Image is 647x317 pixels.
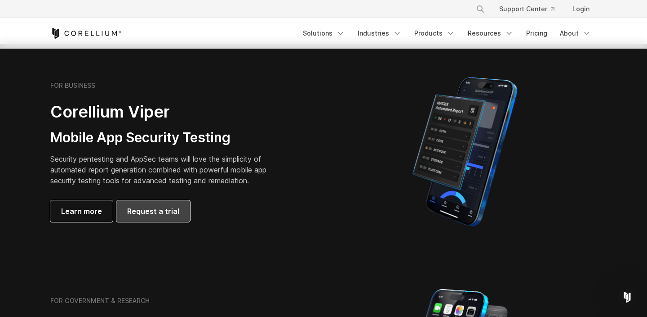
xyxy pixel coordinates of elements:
a: Learn more [50,200,113,222]
span: Request a trial [127,206,179,217]
a: Login [565,1,597,17]
iframe: Intercom live chat [616,286,638,308]
a: Request a trial [116,200,190,222]
a: About [554,25,597,41]
a: Industries [352,25,407,41]
button: Search [472,1,488,17]
a: Corellium Home [50,28,122,39]
div: Navigation Menu [297,25,597,41]
span: Learn more [61,206,102,217]
h6: FOR BUSINESS [50,82,95,90]
a: Support Center [492,1,562,17]
img: Corellium MATRIX automated report on iPhone showing app vulnerability test results across securit... [397,73,532,231]
h3: Mobile App Security Testing [50,129,280,146]
a: Solutions [297,25,350,41]
h6: FOR GOVERNMENT & RESEARCH [50,297,150,305]
p: Security pentesting and AppSec teams will love the simplicity of automated report generation comb... [50,154,280,186]
h2: Corellium Viper [50,102,280,122]
a: Resources [462,25,519,41]
a: Products [409,25,461,41]
a: Pricing [521,25,553,41]
div: Navigation Menu [465,1,597,17]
